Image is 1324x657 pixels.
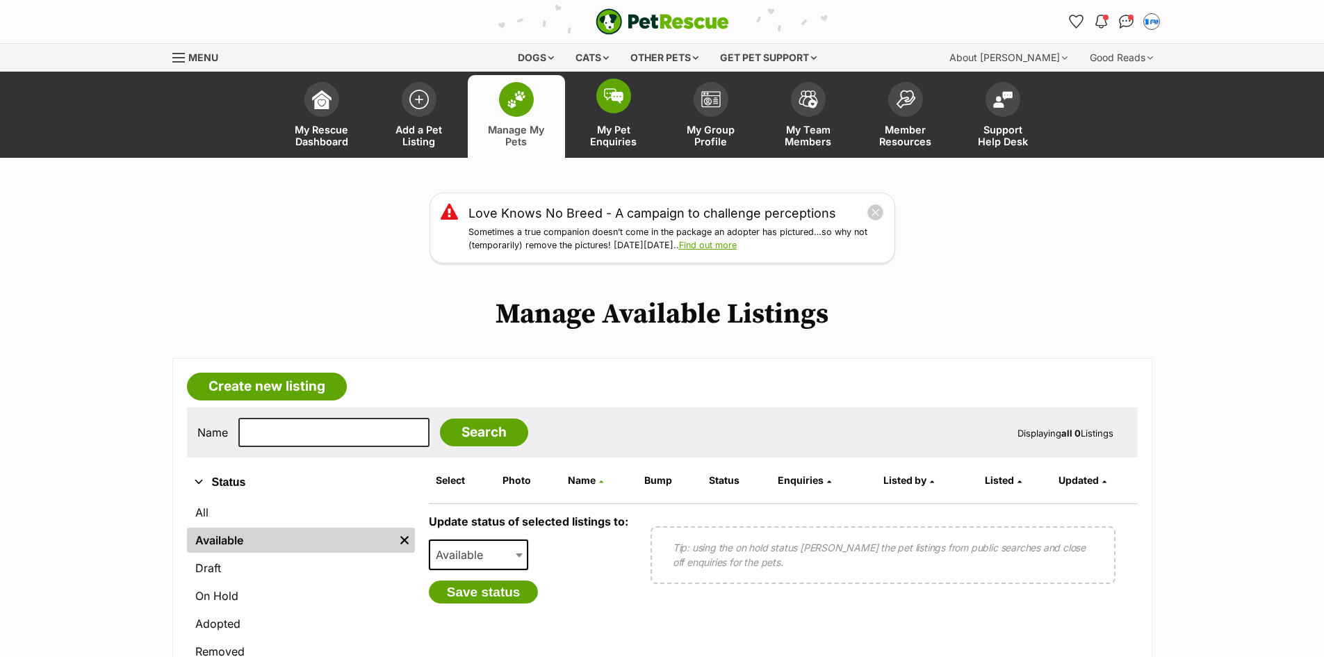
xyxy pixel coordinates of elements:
span: My Team Members [777,124,840,147]
img: notifications-46538b983faf8c2785f20acdc204bb7945ddae34d4c08c2a6579f10ce5e182be.svg [1095,15,1106,29]
button: Status [187,473,415,492]
img: Kingsford Vet Clinic profile pic [1145,15,1159,29]
ul: Account quick links [1065,10,1163,33]
div: Cats [566,44,619,72]
th: Bump [639,469,702,492]
label: Update status of selected listings to: [429,514,628,528]
th: Photo [497,469,561,492]
a: Updated [1059,474,1106,486]
span: Name [568,474,596,486]
th: Select [430,469,496,492]
a: Favourites [1065,10,1088,33]
span: Available [430,545,497,565]
a: My Group Profile [662,75,760,158]
a: Love Knows No Breed - A campaign to challenge perceptions [468,204,836,222]
label: Name [197,426,228,439]
a: Enquiries [778,474,831,486]
a: Menu [172,44,228,69]
button: close [867,204,884,221]
a: Listed by [883,474,934,486]
a: Available [187,528,394,553]
span: Add a Pet Listing [388,124,450,147]
button: Notifications [1090,10,1113,33]
a: My Team Members [760,75,857,158]
img: help-desk-icon-fdf02630f3aa405de69fd3d07c3f3aa587a6932b1a1747fa1d2bba05be0121f9.svg [993,91,1013,108]
div: Other pets [621,44,708,72]
span: Listed by [883,474,926,486]
span: Displaying Listings [1017,428,1113,439]
p: Sometimes a true companion doesn’t come in the package an adopter has pictured…so why not (tempor... [468,226,884,252]
a: PetRescue [596,8,729,35]
a: Adopted [187,611,415,636]
p: Tip: using the on hold status [PERSON_NAME] the pet listings from public searches and close off e... [673,540,1093,569]
span: Manage My Pets [485,124,548,147]
img: group-profile-icon-3fa3cf56718a62981997c0bc7e787c4b2cf8bcc04b72c1350f741eb67cf2f40e.svg [701,91,721,108]
a: Name [568,474,603,486]
div: Good Reads [1080,44,1163,72]
a: Member Resources [857,75,954,158]
th: Status [703,469,771,492]
button: Save status [429,581,539,604]
div: About [PERSON_NAME] [940,44,1077,72]
a: Remove filter [394,528,415,553]
strong: all 0 [1061,428,1081,439]
img: logo-e224e6f780fb5917bec1dbf3a21bbac754714ae5b6737aabdf751b685950b380.svg [596,8,729,35]
img: member-resources-icon-8e73f808a243e03378d46382f2149f9095a855e16c252ad45f914b54edf8863c.svg [896,90,915,108]
span: Updated [1059,474,1099,486]
button: My account [1141,10,1163,33]
a: Support Help Desk [954,75,1052,158]
div: Get pet support [710,44,826,72]
span: My Group Profile [680,124,742,147]
img: chat-41dd97257d64d25036548639549fe6c8038ab92f7586957e7f3b1b290dea8141.svg [1119,15,1134,29]
span: My Pet Enquiries [582,124,645,147]
a: Add a Pet Listing [370,75,468,158]
a: My Rescue Dashboard [273,75,370,158]
input: Search [440,419,528,446]
a: All [187,500,415,525]
a: My Pet Enquiries [565,75,662,158]
img: manage-my-pets-icon-02211641906a0b7f246fdf0571729dbe1e7629f14944591b6c1af311fb30b64b.svg [507,90,526,108]
a: Manage My Pets [468,75,565,158]
div: Dogs [508,44,564,72]
a: Draft [187,555,415,581]
img: pet-enquiries-icon-7e3ad2cf08bfb03b45e93fb7055b45f3efa6380592205ae92323e6603595dc1f.svg [604,88,623,104]
a: Conversations [1115,10,1138,33]
span: Menu [188,51,218,63]
span: Member Resources [874,124,937,147]
span: Listed [985,474,1014,486]
a: Create new listing [187,373,347,400]
img: add-pet-listing-icon-0afa8454b4691262ce3f59096e99ab1cd57d4a30225e0717b998d2c9b9846f56.svg [409,90,429,109]
a: Find out more [679,240,737,250]
span: translation missing: en.admin.listings.index.attributes.enquiries [778,474,824,486]
a: Listed [985,474,1022,486]
span: My Rescue Dashboard [291,124,353,147]
span: Support Help Desk [972,124,1034,147]
span: Available [429,540,529,570]
img: dashboard-icon-eb2f2d2d3e046f16d808141f083e7271f6b2e854fb5c12c21221c1fb7104beca.svg [312,90,332,109]
a: On Hold [187,583,415,608]
img: team-members-icon-5396bd8760b3fe7c0b43da4ab00e1e3bb1a5d9ba89233759b79545d2d3fc5d0d.svg [799,90,818,108]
